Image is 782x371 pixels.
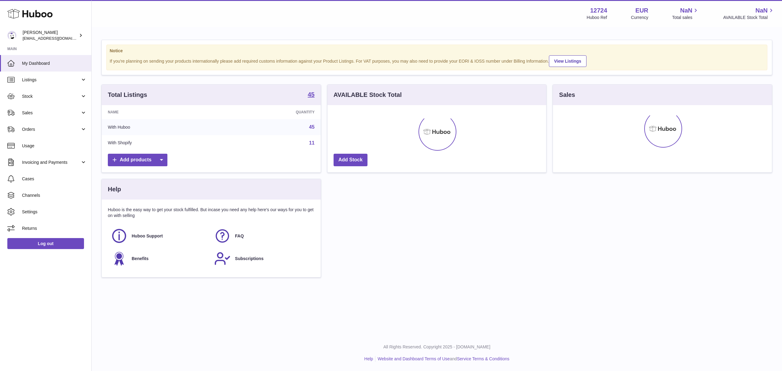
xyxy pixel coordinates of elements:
a: Website and Dashboard Terms of Use [378,356,450,361]
th: Quantity [220,105,320,119]
span: Stock [22,94,80,99]
img: internalAdmin-12724@internal.huboo.com [7,31,16,40]
a: NaN Total sales [672,6,699,20]
p: All Rights Reserved. Copyright 2025 - [DOMAIN_NAME] [97,344,777,350]
span: My Dashboard [22,61,87,66]
h3: Help [108,185,121,193]
div: Huboo Ref [587,15,607,20]
span: Settings [22,209,87,215]
a: Subscriptions [214,250,311,267]
strong: Notice [110,48,764,54]
div: Currency [631,15,649,20]
td: With Shopify [102,135,220,151]
span: NaN [755,6,768,15]
div: If you're planning on sending your products internationally please add required customs informati... [110,54,764,67]
strong: 12724 [590,6,607,15]
span: Listings [22,77,80,83]
a: View Listings [549,55,586,67]
span: Cases [22,176,87,182]
span: Returns [22,226,87,231]
span: Orders [22,127,80,132]
a: Help [364,356,373,361]
p: Huboo is the easy way to get your stock fulfilled. But incase you need any help here's our ways f... [108,207,315,219]
strong: EUR [635,6,648,15]
a: 45 [309,124,315,130]
a: Benefits [111,250,208,267]
a: 11 [309,140,315,145]
td: With Huboo [102,119,220,135]
span: Sales [22,110,80,116]
strong: 45 [308,91,314,97]
a: NaN AVAILABLE Stock Total [723,6,775,20]
span: AVAILABLE Stock Total [723,15,775,20]
li: and [375,356,509,362]
h3: Total Listings [108,91,147,99]
div: [PERSON_NAME] [23,30,78,41]
a: Add products [108,154,167,166]
a: Huboo Support [111,228,208,244]
span: Invoicing and Payments [22,160,80,165]
a: Service Terms & Conditions [457,356,510,361]
span: FAQ [235,233,244,239]
a: Log out [7,238,84,249]
span: NaN [680,6,692,15]
h3: AVAILABLE Stock Total [334,91,402,99]
span: Usage [22,143,87,149]
h3: Sales [559,91,575,99]
a: Add Stock [334,154,367,166]
span: Benefits [132,256,148,262]
th: Name [102,105,220,119]
a: FAQ [214,228,311,244]
span: Huboo Support [132,233,163,239]
span: Channels [22,193,87,198]
span: Total sales [672,15,699,20]
a: 45 [308,91,314,99]
span: Subscriptions [235,256,263,262]
span: [EMAIL_ADDRESS][DOMAIN_NAME] [23,36,90,41]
